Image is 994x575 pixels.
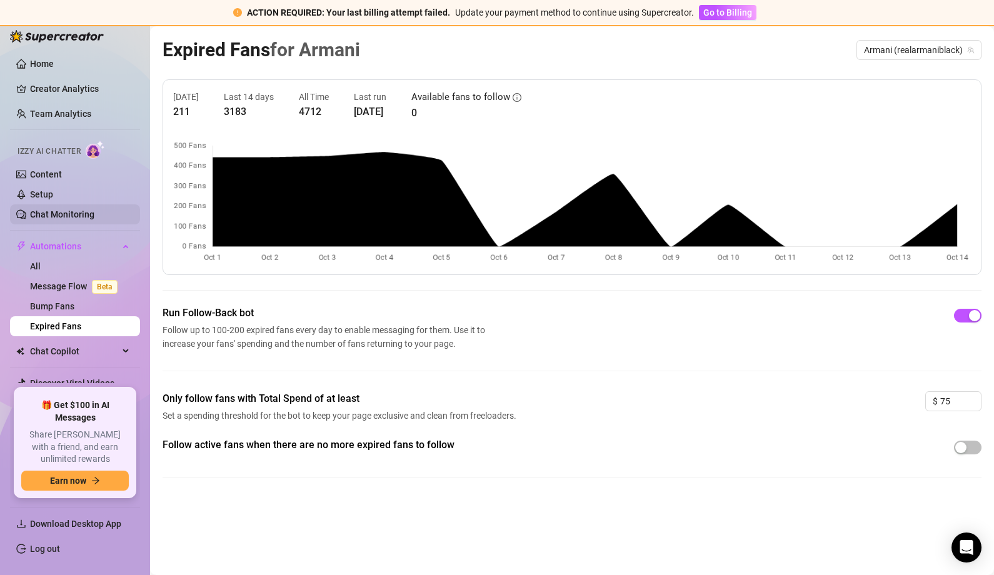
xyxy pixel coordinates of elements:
[30,281,123,291] a: Message FlowBeta
[92,280,118,294] span: Beta
[224,104,274,119] article: 3183
[30,261,41,271] a: All
[30,544,60,554] a: Log out
[163,35,360,64] article: Expired Fans
[18,146,81,157] span: Izzy AI Chatter
[270,39,360,61] span: for Armani
[30,519,121,529] span: Download Desktop App
[50,476,86,486] span: Earn now
[21,399,129,424] span: 🎁 Get $100 in AI Messages
[233,8,242,17] span: exclamation-circle
[699,5,756,20] button: Go to Billing
[91,476,100,485] span: arrow-right
[354,90,386,104] article: Last run
[411,90,510,105] article: Available fans to follow
[21,429,129,466] span: Share [PERSON_NAME] with a friend, and earn unlimited rewards
[30,79,130,99] a: Creator Analytics
[30,59,54,69] a: Home
[30,378,114,388] a: Discover Viral Videos
[30,109,91,119] a: Team Analytics
[16,519,26,529] span: download
[30,301,74,311] a: Bump Fans
[299,90,329,104] article: All Time
[21,471,129,491] button: Earn nowarrow-right
[163,391,520,406] span: Only follow fans with Total Spend of at least
[163,323,490,351] span: Follow up to 100-200 expired fans every day to enable messaging for them. Use it to increase your...
[16,347,24,356] img: Chat Copilot
[967,46,975,54] span: team
[951,532,981,562] div: Open Intercom Messenger
[513,93,521,102] span: info-circle
[163,437,520,452] span: Follow active fans when there are no more expired fans to follow
[16,241,26,251] span: thunderbolt
[224,90,274,104] article: Last 14 days
[699,7,756,17] a: Go to Billing
[30,169,62,179] a: Content
[455,7,694,17] span: Update your payment method to continue using Supercreator.
[940,392,981,411] input: 0.00
[247,7,450,17] strong: ACTION REQUIRED: Your last billing attempt failed.
[30,341,119,361] span: Chat Copilot
[299,104,329,119] article: 4712
[173,90,199,104] article: [DATE]
[354,104,386,119] article: [DATE]
[173,104,199,119] article: 211
[163,409,520,422] span: Set a spending threshold for the bot to keep your page exclusive and clean from freeloaders.
[30,209,94,219] a: Chat Monitoring
[30,321,81,331] a: Expired Fans
[10,30,104,42] img: logo-BBDzfeDw.svg
[703,7,752,17] span: Go to Billing
[30,189,53,199] a: Setup
[163,306,490,321] span: Run Follow-Back bot
[30,236,119,256] span: Automations
[411,105,521,121] article: 0
[86,141,105,159] img: AI Chatter
[864,41,974,59] span: Armani (realarmaniblack)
